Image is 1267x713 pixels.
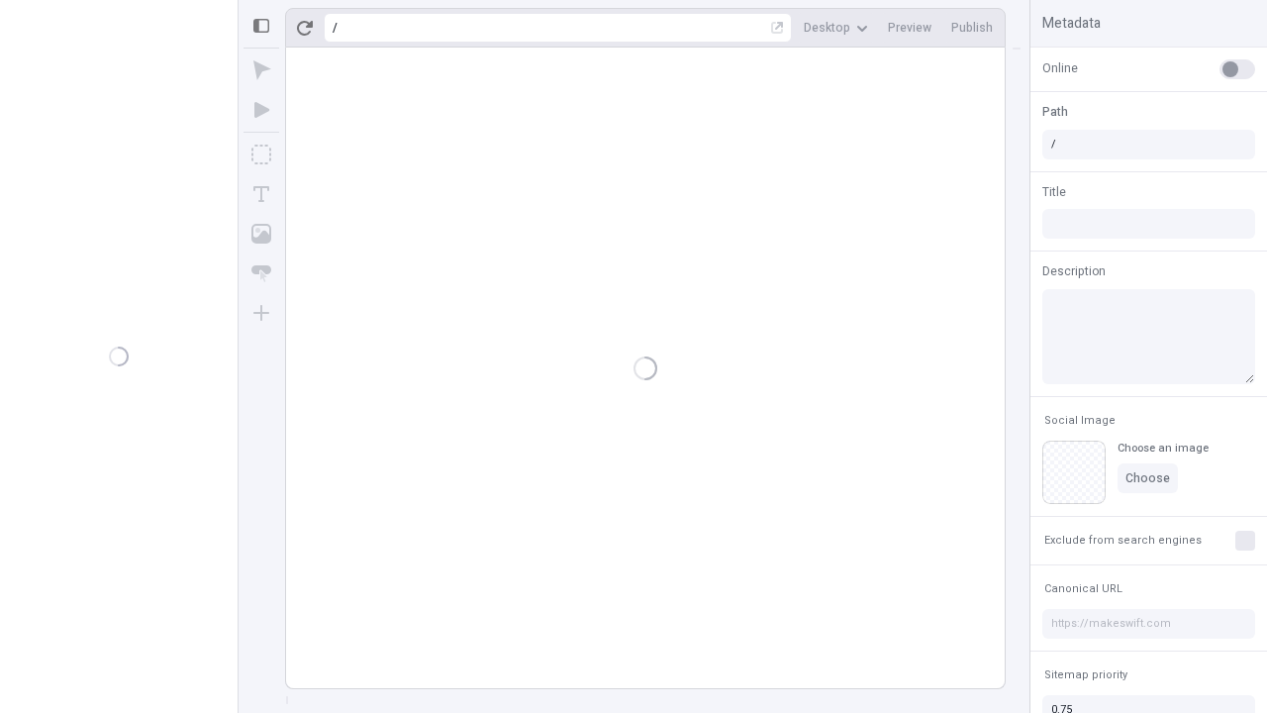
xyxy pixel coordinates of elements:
div: / [333,20,338,36]
div: Choose an image [1118,441,1209,456]
span: Sitemap priority [1044,667,1127,682]
span: Choose [1125,470,1170,486]
button: Choose [1118,463,1178,493]
button: Exclude from search engines [1040,529,1206,553]
span: Online [1042,59,1078,77]
span: Desktop [804,20,850,36]
button: Preview [880,13,939,43]
button: Social Image [1040,409,1120,433]
span: Path [1042,103,1068,121]
button: Desktop [796,13,876,43]
button: Sitemap priority [1040,663,1131,687]
span: Social Image [1044,413,1116,428]
span: Title [1042,183,1066,201]
span: Publish [951,20,993,36]
button: Canonical URL [1040,577,1126,601]
button: Image [244,216,279,252]
button: Box [244,137,279,172]
button: Button [244,255,279,291]
span: Description [1042,262,1106,280]
span: Exclude from search engines [1044,533,1202,548]
button: Text [244,176,279,212]
input: https://makeswift.com [1042,609,1255,639]
span: Preview [888,20,931,36]
button: Publish [943,13,1001,43]
span: Canonical URL [1044,581,1122,596]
